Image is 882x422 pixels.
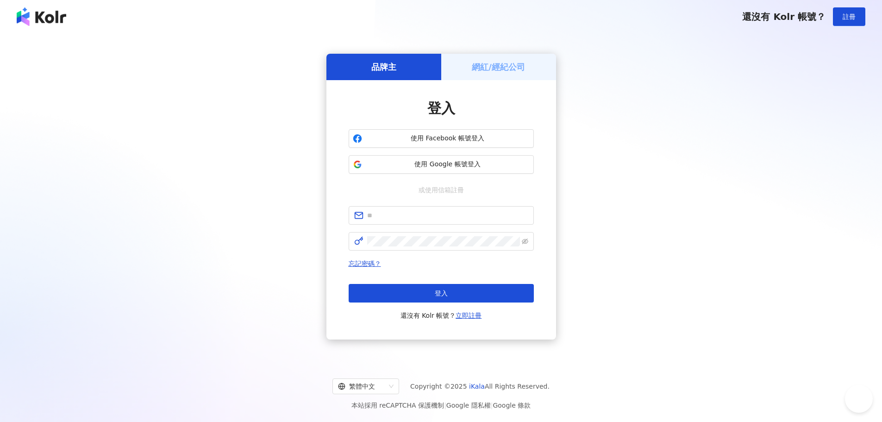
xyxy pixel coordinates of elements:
[446,402,491,409] a: Google 隱私權
[742,11,826,22] span: 還沒有 Kolr 帳號？
[366,134,530,143] span: 使用 Facebook 帳號登入
[349,129,534,148] button: 使用 Facebook 帳號登入
[435,290,448,297] span: 登入
[469,383,485,390] a: iKala
[349,155,534,174] button: 使用 Google 帳號登入
[410,381,550,392] span: Copyright © 2025 All Rights Reserved.
[843,13,856,20] span: 註冊
[412,185,470,195] span: 或使用信箱註冊
[351,400,531,411] span: 本站採用 reCAPTCHA 保護機制
[371,61,396,73] h5: 品牌主
[338,379,385,394] div: 繁體中文
[400,310,482,321] span: 還沒有 Kolr 帳號？
[491,402,493,409] span: |
[845,385,873,413] iframe: Help Scout Beacon - Open
[17,7,66,26] img: logo
[366,160,530,169] span: 使用 Google 帳號登入
[444,402,446,409] span: |
[472,61,525,73] h5: 網紅/經紀公司
[456,312,482,319] a: 立即註冊
[427,100,455,116] span: 登入
[349,260,381,267] a: 忘記密碼？
[522,238,528,245] span: eye-invisible
[493,402,531,409] a: Google 條款
[349,284,534,302] button: 登入
[833,7,865,26] button: 註冊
